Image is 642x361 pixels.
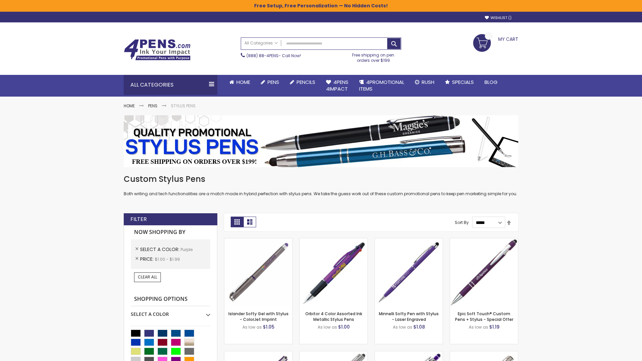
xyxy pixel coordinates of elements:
[318,324,337,330] span: As low as
[155,256,180,262] span: $1.00 - $1.99
[321,75,354,97] a: 4Pens4impact
[140,256,155,262] span: Price
[124,174,518,185] h1: Custom Stylus Pens
[148,103,157,109] a: Pens
[413,324,425,330] span: $1.08
[375,238,443,306] img: Minnelli Softy Pen with Stylus - Laser Engraved-Purple
[450,238,518,306] img: 4P-MS8B-Purple
[422,79,434,86] span: Rush
[231,217,243,227] strong: Grid
[300,238,367,244] a: Orbitor 4 Color Assorted Ink Metallic Stylus Pens-Purple
[131,292,210,307] strong: Shopping Options
[450,351,518,357] a: Tres-Chic Touch Pen - Standard Laser-Purple
[469,324,488,330] span: As low as
[305,311,362,322] a: Orbitor 4 Color Assorted Ink Metallic Stylus Pens
[124,103,135,109] a: Home
[455,220,469,225] label: Sort By
[285,75,321,90] a: Pencils
[131,225,210,239] strong: Now Shopping by
[410,75,440,90] a: Rush
[379,311,439,322] a: Minnelli Softy Pen with Stylus - Laser Engraved
[375,351,443,357] a: Phoenix Softy with Stylus Pen - Laser-Purple
[452,79,474,86] span: Specials
[124,39,191,61] img: 4Pens Custom Pens and Promotional Products
[354,75,410,97] a: 4PROMOTIONALITEMS
[241,38,281,49] a: All Categories
[228,311,289,322] a: Islander Softy Gel with Stylus - ColorJet Imprint
[131,306,210,318] div: Select A Color
[326,79,348,92] span: 4Pens 4impact
[489,324,500,330] span: $1.19
[297,79,315,86] span: Pencils
[440,75,479,90] a: Specials
[393,324,412,330] span: As low as
[124,75,217,95] div: All Categories
[455,311,513,322] a: Epic Soft Touch® Custom Pens + Stylus - Special Offer
[246,53,279,58] a: (888) 88-4PENS
[140,246,181,253] span: Select A Color
[246,53,301,58] span: - Call Now!
[242,324,262,330] span: As low as
[224,238,292,244] a: Islander Softy Gel with Stylus - ColorJet Imprint-Purple
[171,103,196,109] strong: Stylus Pens
[255,75,285,90] a: Pens
[375,238,443,244] a: Minnelli Softy Pen with Stylus - Laser Engraved-Purple
[345,50,402,63] div: Free shipping on pen orders over $199
[244,40,278,46] span: All Categories
[263,324,275,330] span: $1.05
[130,216,147,223] strong: Filter
[124,174,518,197] div: Both writing and tech functionalities are a match made in hybrid perfection with stylus pens. We ...
[359,79,404,92] span: 4PROMOTIONAL ITEMS
[338,324,350,330] span: $1.00
[181,247,193,252] span: Purple
[224,351,292,357] a: Avendale Velvet Touch Stylus Gel Pen-Purple
[485,15,512,20] a: Wishlist
[124,115,518,167] img: Stylus Pens
[236,79,250,86] span: Home
[267,79,279,86] span: Pens
[300,238,367,306] img: Orbitor 4 Color Assorted Ink Metallic Stylus Pens-Purple
[479,75,503,90] a: Blog
[224,75,255,90] a: Home
[300,351,367,357] a: Tres-Chic with Stylus Metal Pen - Standard Laser-Purple
[134,272,161,282] a: Clear All
[485,79,498,86] span: Blog
[224,238,292,306] img: Islander Softy Gel with Stylus - ColorJet Imprint-Purple
[138,274,157,280] span: Clear All
[450,238,518,244] a: 4P-MS8B-Purple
